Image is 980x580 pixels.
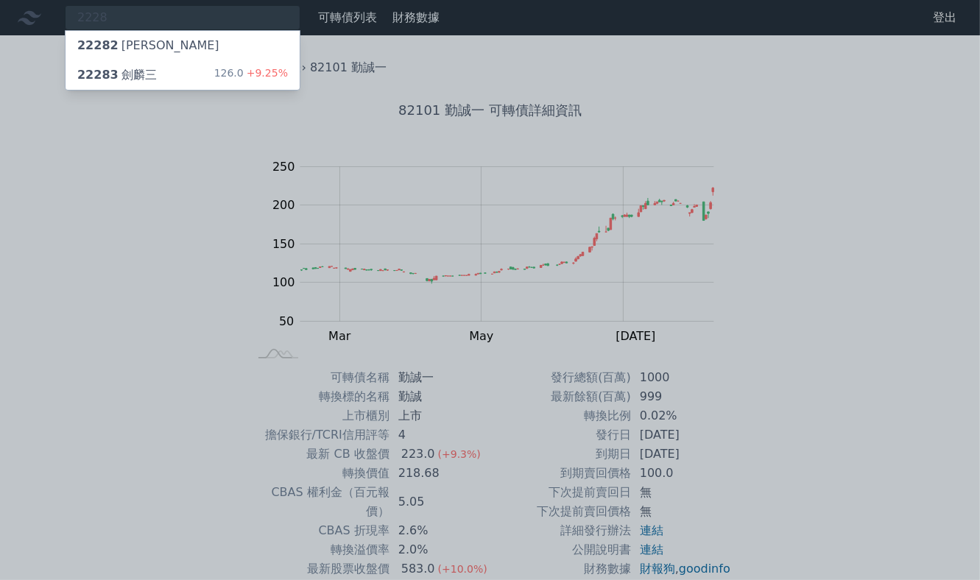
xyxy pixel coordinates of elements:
a: 22283劍麟三 126.0+9.25% [66,60,300,90]
div: 126.0 [214,66,288,84]
span: 22282 [77,38,119,52]
div: [PERSON_NAME] [77,37,219,54]
span: +9.25% [244,67,288,79]
a: 22282[PERSON_NAME] [66,31,300,60]
div: 劍麟三 [77,66,157,84]
span: 22283 [77,68,119,82]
